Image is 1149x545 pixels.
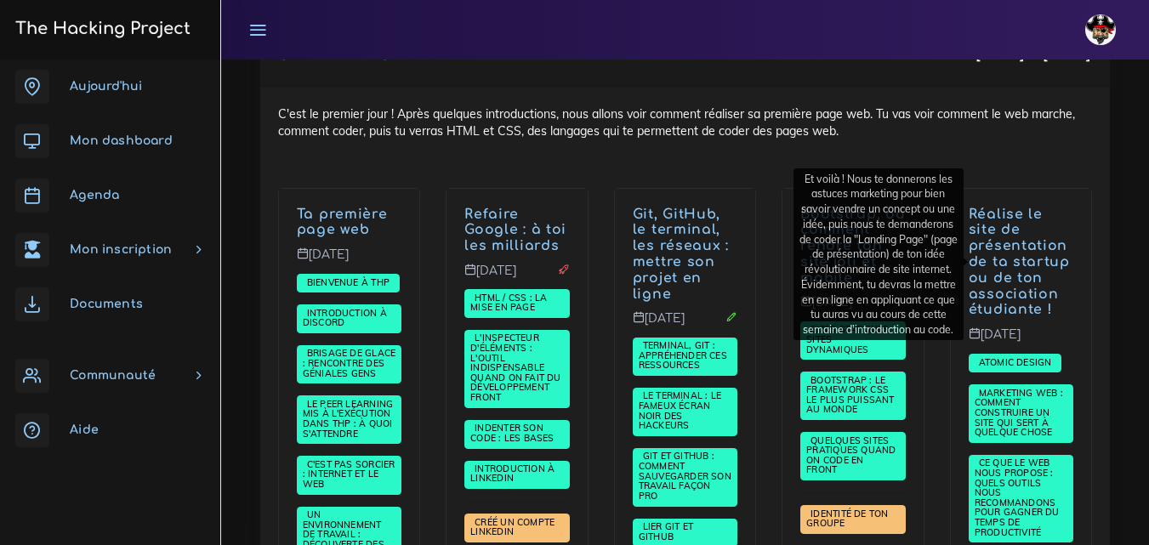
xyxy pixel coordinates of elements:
[975,387,1063,438] span: Marketing web : comment construire un site qui sert à quelque chose
[297,247,401,275] p: [DATE]
[639,339,727,371] span: Terminal, Git : appréhender ces ressources
[1043,46,1092,63] strong: [DATE]
[1085,14,1116,45] img: avatar
[975,357,1056,369] a: Atomic Design
[303,458,395,490] span: C'est pas sorcier : internet et le web
[969,327,1073,355] p: [DATE]
[806,375,894,417] a: Bootstrap : le framework CSS le plus puissant au monde
[975,388,1063,439] a: Marketing web : comment construire un site qui sert à quelque chose
[70,423,99,436] span: Aide
[639,389,721,431] span: Le terminal : le fameux écran noir des hackeurs
[975,356,1056,368] span: Atomic Design
[793,168,964,340] div: Et voilà ! Nous te donnerons les astuces marketing pour bien savoir vendre un concept ou une idée...
[70,369,156,382] span: Communauté
[806,434,896,476] a: Quelques sites pratiques quand on code en front
[969,207,1070,318] a: Réalise le site de présentation de ta startup ou de ton association étudiante !
[639,451,731,502] a: Git et GitHub : comment sauvegarder son travail façon pro
[70,189,119,202] span: Agenda
[639,521,693,543] a: Lier Git et Github
[639,340,727,372] a: Terminal, Git : appréhender ces ressources
[70,243,172,256] span: Mon inscription
[303,459,395,491] a: C'est pas sorcier : internet et le web
[633,311,737,338] p: [DATE]
[297,207,388,238] a: Ta première page web
[470,516,555,538] a: Créé un compte LinkedIn
[464,207,566,254] a: Refaire Google : à toi les milliards
[470,463,555,485] span: Introduction à LinkedIn
[470,463,555,485] a: Introduction à LinkedIn
[303,308,387,330] a: Introduction à Discord
[278,46,657,63] a: Semaine 1 - Semaine d'introduction au code
[975,457,1060,537] span: Ce que le web nous propose : quels outils nous recommandons pour gagner du temps de productivité
[470,332,560,404] a: L'inspecteur d'éléments : l'outil indispensable quand on fait du développement front
[639,450,731,501] span: Git et GitHub : comment sauvegarder son travail façon pro
[806,508,888,530] a: Identité de ton groupe
[470,422,558,444] span: Indenter son code : les bases
[806,374,894,416] span: Bootstrap : le framework CSS le plus puissant au monde
[806,323,891,355] span: Sites statiques, sites dynamiques
[70,80,142,93] span: Aujourd'hui
[470,423,558,445] a: Indenter son code : les bases
[70,134,173,147] span: Mon dashboard
[303,348,395,379] a: Brisage de glace : rencontre des géniales gens
[303,399,393,440] a: Le Peer learning mis à l'exécution dans THP : à quoi s'attendre
[633,207,729,302] a: Git, GitHub, le terminal, les réseaux : mettre son projet en ligne
[70,298,143,310] span: Documents
[470,292,547,315] a: HTML / CSS : la mise en page
[470,292,547,314] span: HTML / CSS : la mise en page
[464,264,569,291] p: [DATE]
[975,457,1060,538] a: Ce que le web nous propose : quels outils nous recommandons pour gagner du temps de productivité
[303,307,387,329] span: Introduction à Discord
[976,46,1025,63] strong: [DATE]
[639,390,721,432] a: Le terminal : le fameux écran noir des hackeurs
[303,398,393,440] span: Le Peer learning mis à l'exécution dans THP : à quoi s'attendre
[10,20,191,38] h3: The Hacking Project
[303,277,394,289] a: Bienvenue à THP
[639,520,693,542] span: Lier Git et Github
[303,347,395,378] span: Brisage de glace : rencontre des géniales gens
[303,276,394,288] span: Bienvenue à THP
[470,332,560,403] span: L'inspecteur d'éléments : l'outil indispensable quand on fait du développement front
